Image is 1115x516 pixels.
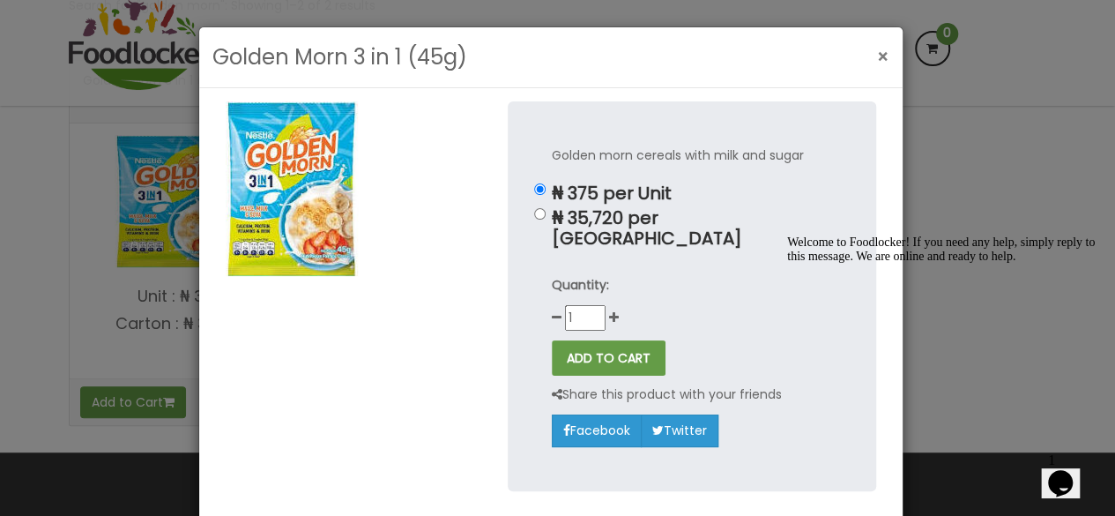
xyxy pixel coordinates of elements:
[1041,445,1097,498] iframe: chat widget
[7,7,324,35] div: Welcome to Foodlocker! If you need any help, simply reply to this message. We are online and read...
[212,41,467,74] h3: Golden Morn 3 in 1 (45g)
[534,183,546,195] input: ₦ 375 per Unit
[780,228,1097,437] iframe: chat widget
[641,415,718,446] a: Twitter
[552,276,609,294] strong: Quantity:
[868,39,898,75] button: Close
[552,146,832,166] p: Golden morn cereals with milk and sugar
[552,183,832,204] p: ₦ 375 per Unit
[534,208,546,220] input: ₦ 35,720 per [GEOGRAPHIC_DATA]
[552,340,665,376] button: ADD TO CART
[7,7,315,34] span: Welcome to Foodlocker! If you need any help, simply reply to this message. We are online and read...
[552,385,782,405] p: Share this product with your friends
[877,44,889,70] span: ×
[226,101,358,276] img: Golden Morn 3 in 1 (45g)
[552,415,642,446] a: Facebook
[552,208,832,249] p: ₦ 35,720 per [GEOGRAPHIC_DATA]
